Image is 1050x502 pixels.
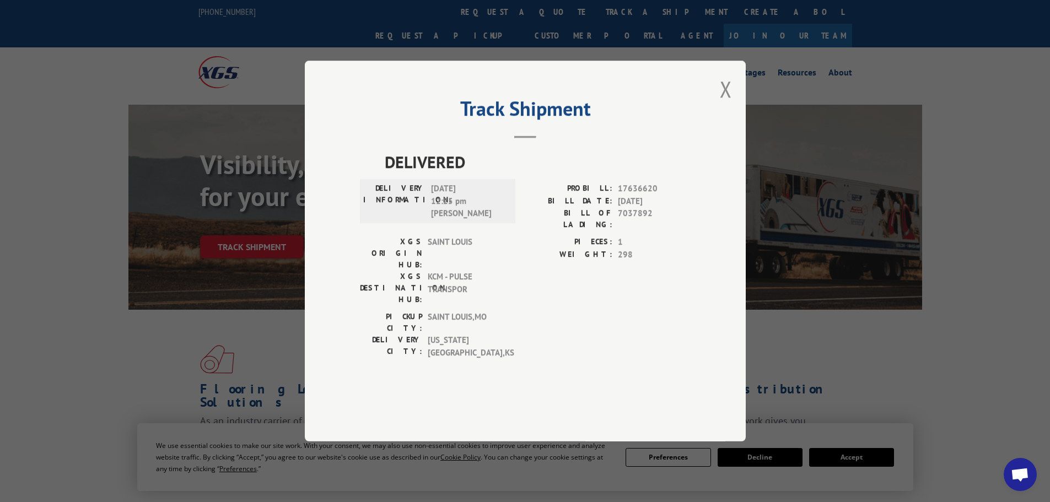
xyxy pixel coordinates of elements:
[428,271,502,305] span: KCM - PULSE TRANSPOR
[525,195,612,208] label: BILL DATE:
[360,101,691,122] h2: Track Shipment
[363,182,426,220] label: DELIVERY INFORMATION:
[385,149,691,174] span: DELIVERED
[428,311,502,334] span: SAINT LOUIS , MO
[360,271,422,305] label: XGS DESTINATION HUB:
[525,207,612,230] label: BILL OF LADING:
[525,249,612,261] label: WEIGHT:
[525,236,612,249] label: PIECES:
[618,182,691,195] span: 17636620
[618,207,691,230] span: 7037892
[720,74,732,104] button: Close modal
[525,182,612,195] label: PROBILL:
[428,334,502,359] span: [US_STATE][GEOGRAPHIC_DATA] , KS
[360,311,422,334] label: PICKUP CITY:
[431,182,505,220] span: [DATE] 12:25 pm [PERSON_NAME]
[618,249,691,261] span: 298
[618,236,691,249] span: 1
[360,334,422,359] label: DELIVERY CITY:
[360,236,422,271] label: XGS ORIGIN HUB:
[1004,458,1037,491] div: Open chat
[428,236,502,271] span: SAINT LOUIS
[618,195,691,208] span: [DATE]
